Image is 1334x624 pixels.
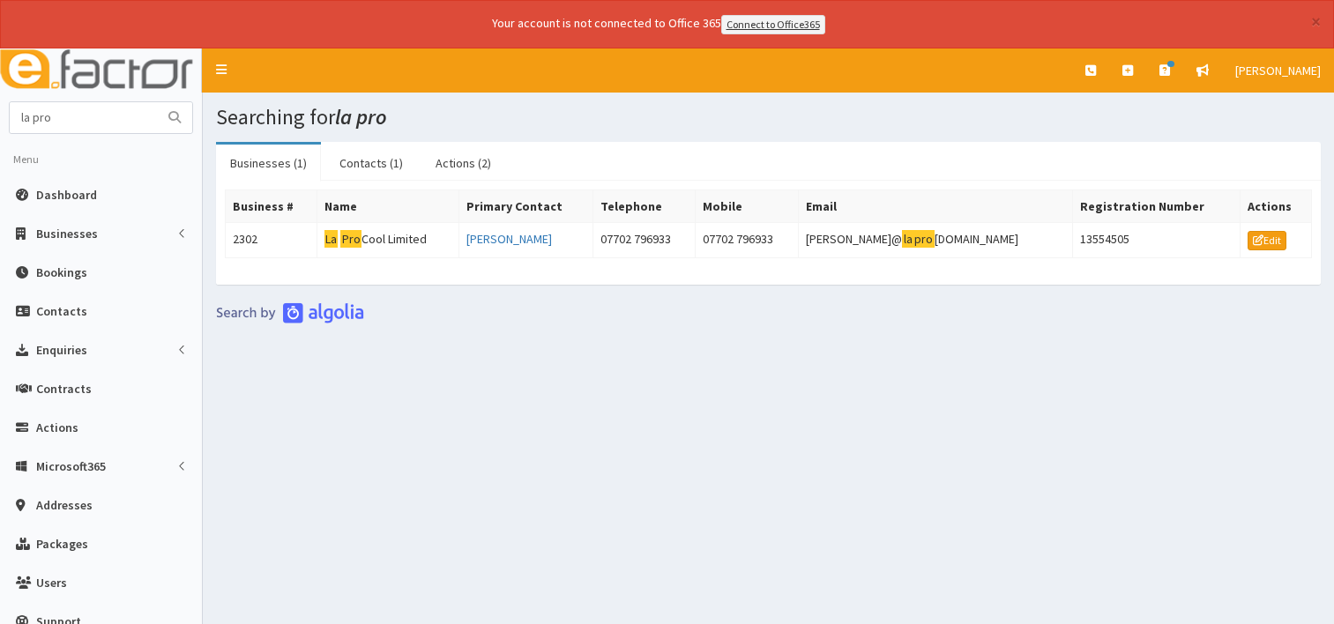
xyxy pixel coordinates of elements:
[36,497,93,513] span: Addresses
[36,420,78,435] span: Actions
[592,189,696,222] th: Telephone
[36,264,87,280] span: Bookings
[799,222,1072,257] td: [PERSON_NAME]@ [DOMAIN_NAME]
[36,458,106,474] span: Microsoft365
[36,575,67,591] span: Users
[324,230,339,249] mark: La
[36,303,87,319] span: Contacts
[1072,222,1240,257] td: 13554505
[36,187,97,203] span: Dashboard
[799,189,1072,222] th: Email
[466,231,552,247] a: [PERSON_NAME]
[317,189,458,222] th: Name
[340,230,361,249] mark: Pro
[458,189,592,222] th: Primary Contact
[36,226,98,241] span: Businesses
[36,342,87,358] span: Enquiries
[216,302,364,323] img: search-by-algolia-light-background.png
[421,145,505,182] a: Actions (2)
[216,106,1321,129] h1: Searching for
[1235,63,1321,78] span: [PERSON_NAME]
[226,222,317,257] td: 2302
[1222,48,1334,93] a: [PERSON_NAME]
[335,103,387,130] i: la pro
[10,102,158,133] input: Search...
[902,230,913,249] mark: la
[143,14,1174,34] div: Your account is not connected to Office 365
[36,381,92,397] span: Contracts
[696,222,799,257] td: 07702 796933
[325,145,417,182] a: Contacts (1)
[1311,12,1321,31] button: ×
[36,536,88,552] span: Packages
[721,15,825,34] a: Connect to Office365
[1072,189,1240,222] th: Registration Number
[696,189,799,222] th: Mobile
[317,222,458,257] td: Cool Limited
[1241,189,1312,222] th: Actions
[592,222,696,257] td: 07702 796933
[913,230,935,249] mark: pro
[226,189,317,222] th: Business #
[216,145,321,182] a: Businesses (1)
[1248,231,1286,250] a: Edit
